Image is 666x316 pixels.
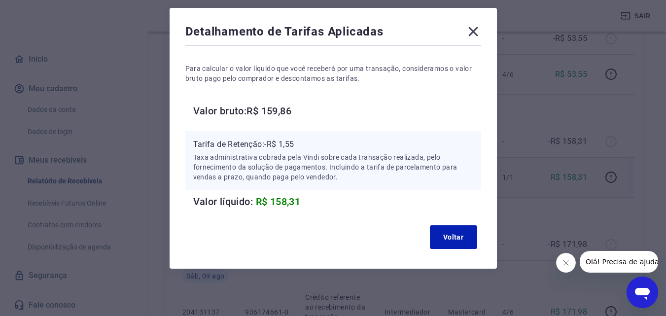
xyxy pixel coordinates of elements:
[556,253,576,273] iframe: Fechar mensagem
[430,225,477,249] button: Voltar
[185,24,481,43] div: Detalhamento de Tarifas Aplicadas
[580,251,658,273] iframe: Mensagem da empresa
[193,152,473,182] p: Taxa administrativa cobrada pela Vindi sobre cada transação realizada, pelo fornecimento da soluç...
[193,139,473,150] p: Tarifa de Retenção: -R$ 1,55
[193,194,481,210] h6: Valor líquido:
[193,103,481,119] h6: Valor bruto: R$ 159,86
[256,196,301,208] span: R$ 158,31
[627,277,658,308] iframe: Botão para abrir a janela de mensagens
[6,7,83,15] span: Olá! Precisa de ajuda?
[185,64,481,83] p: Para calcular o valor líquido que você receberá por uma transação, consideramos o valor bruto pag...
